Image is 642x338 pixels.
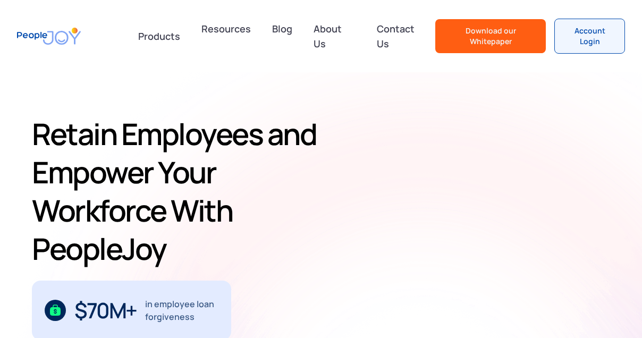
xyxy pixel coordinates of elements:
[17,21,81,51] a: home
[563,26,616,47] div: Account Login
[444,26,538,47] div: Download our Whitepaper
[145,298,219,323] div: in employee loan forgiveness
[370,17,435,55] a: Contact Us
[307,17,362,55] a: About Us
[74,302,137,319] div: $70M+
[435,19,546,53] a: Download our Whitepaper
[195,17,257,55] a: Resources
[132,26,187,47] div: Products
[32,115,322,268] h1: Retain Employees and Empower Your Workforce With PeopleJoy
[554,19,625,54] a: Account Login
[266,17,299,55] a: Blog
